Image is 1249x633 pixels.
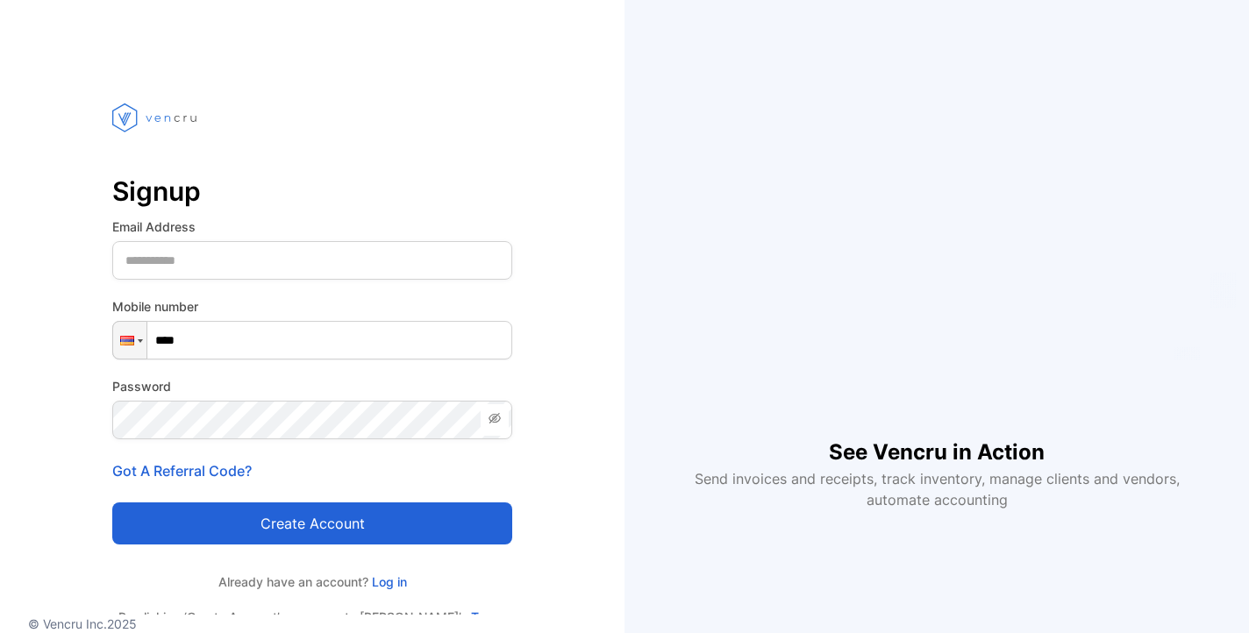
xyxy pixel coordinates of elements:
[113,322,146,359] div: Armenia: + 374
[684,468,1189,510] p: Send invoices and receipts, track inventory, manage clients and vendors, automate accounting
[368,574,407,589] a: Log in
[112,502,512,544] button: Create account
[687,123,1187,409] iframe: YouTube video player
[112,170,512,212] p: Signup
[829,409,1045,468] h1: See Vencru in Action
[112,70,200,165] img: vencru logo
[112,377,512,395] label: Password
[112,573,512,591] p: Already have an account?
[112,217,512,236] label: Email Address
[112,297,512,316] label: Mobile number
[112,460,512,481] p: Got A Referral Code?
